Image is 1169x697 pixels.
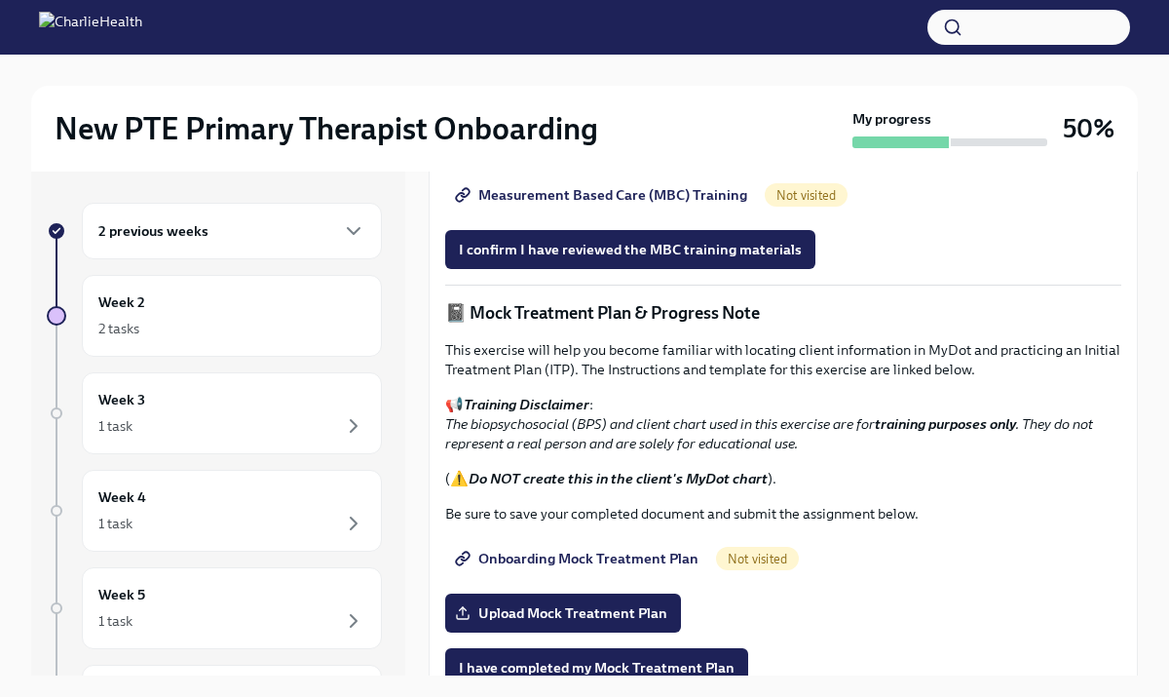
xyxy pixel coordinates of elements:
[98,291,145,313] h6: Week 2
[98,486,146,508] h6: Week 4
[98,416,132,436] div: 1 task
[445,539,712,578] a: Onboarding Mock Treatment Plan
[459,603,667,623] span: Upload Mock Treatment Plan
[445,395,1121,453] p: 📢 :
[875,415,1016,433] strong: training purposes only
[98,611,132,631] div: 1 task
[716,552,799,566] span: Not visited
[98,584,145,605] h6: Week 5
[98,389,145,410] h6: Week 3
[39,12,142,43] img: CharlieHealth
[765,188,848,203] span: Not visited
[47,567,382,649] a: Week 51 task
[98,319,139,338] div: 2 tasks
[47,275,382,357] a: Week 22 tasks
[459,658,735,678] span: I have completed my Mock Treatment Plan
[445,648,748,687] button: I have completed my Mock Treatment Plan
[459,185,747,205] span: Measurement Based Care (MBC) Training
[445,504,1121,523] p: Be sure to save your completed document and submit the assignment below.
[82,203,382,259] div: 2 previous weeks
[445,301,1121,325] p: 📓 Mock Treatment Plan & Progress Note
[445,340,1121,379] p: This exercise will help you become familiar with locating client information in MyDot and practic...
[445,415,1093,452] em: The biopsychosocial (BPS) and client chart used in this exercise are for . They do not represent ...
[445,175,761,214] a: Measurement Based Care (MBC) Training
[47,372,382,454] a: Week 31 task
[445,594,681,633] label: Upload Mock Treatment Plan
[1063,111,1114,146] h3: 50%
[445,230,815,269] button: I confirm I have reviewed the MBC training materials
[852,109,931,129] strong: My progress
[55,109,598,148] h2: New PTE Primary Therapist Onboarding
[459,240,802,259] span: I confirm I have reviewed the MBC training materials
[47,470,382,552] a: Week 41 task
[469,470,768,487] strong: Do NOT create this in the client's MyDot chart
[445,469,1121,488] p: (⚠️ ).
[98,220,208,242] h6: 2 previous weeks
[464,396,589,413] strong: Training Disclaimer
[98,514,132,533] div: 1 task
[459,549,698,568] span: Onboarding Mock Treatment Plan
